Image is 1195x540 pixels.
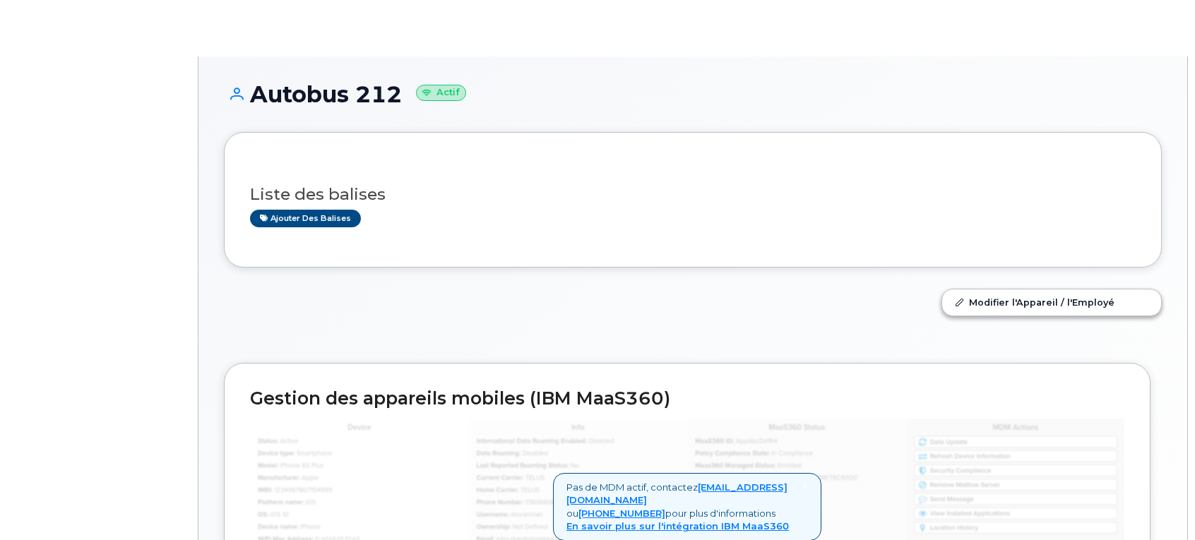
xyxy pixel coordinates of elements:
[566,481,787,506] a: [EMAIL_ADDRESS][DOMAIN_NAME]
[250,186,1136,203] h3: Liste des balises
[802,479,808,492] span: ×
[250,389,1124,409] h2: Gestion des appareils mobiles (IBM MaaS360)
[250,210,361,227] a: Ajouter des balises
[566,520,789,532] a: En savoir plus sur l'intégration IBM MaaS360
[802,481,808,491] a: Close
[224,82,1162,107] h1: Autobus 212
[942,289,1161,315] a: Modifier l'Appareil / l'Employé
[578,508,665,519] a: [PHONE_NUMBER]
[416,85,466,101] small: Actif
